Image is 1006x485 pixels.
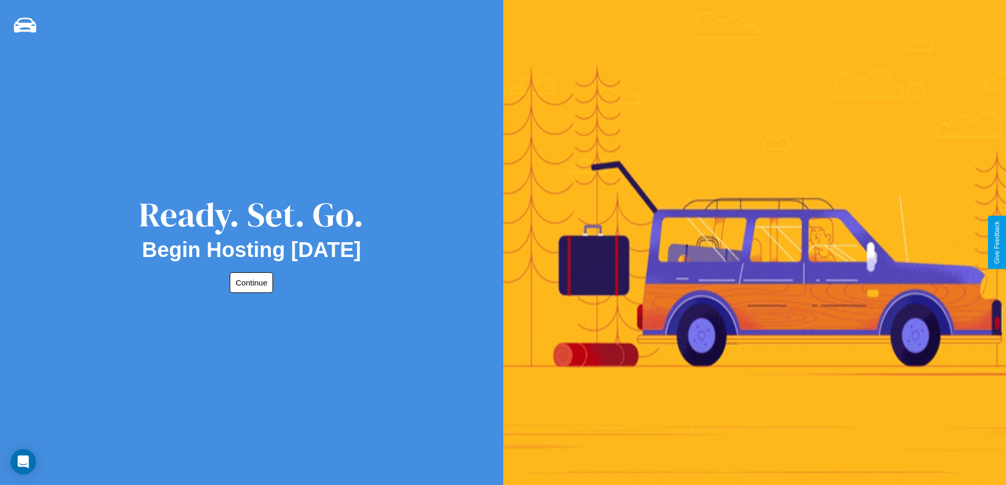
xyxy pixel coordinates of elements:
h2: Begin Hosting [DATE] [142,238,361,262]
button: Continue [230,272,273,293]
div: Ready. Set. Go. [139,191,364,238]
div: Open Intercom Messenger [11,449,36,474]
div: Give Feedback [993,221,1001,264]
